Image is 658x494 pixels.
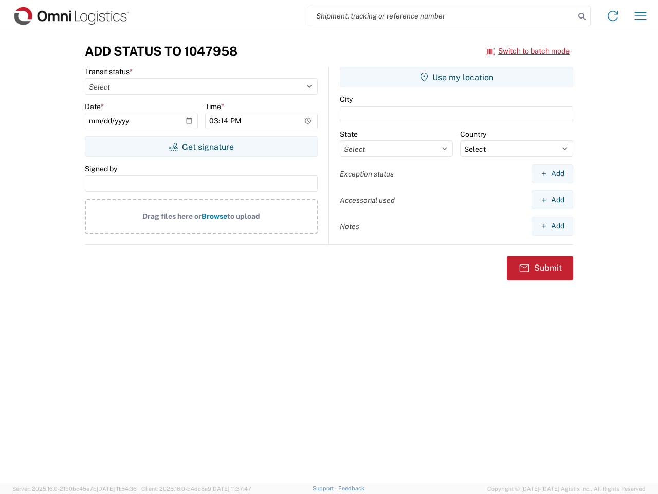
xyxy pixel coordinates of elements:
[308,6,575,26] input: Shipment, tracking or reference number
[340,130,358,139] label: State
[487,484,646,493] span: Copyright © [DATE]-[DATE] Agistix Inc., All Rights Reserved
[97,486,137,492] span: [DATE] 11:54:36
[85,164,117,173] label: Signed by
[141,486,251,492] span: Client: 2025.16.0-b4dc8a9
[340,169,394,179] label: Exception status
[142,212,202,220] span: Drag files here or
[340,222,359,231] label: Notes
[85,67,133,76] label: Transit status
[85,102,104,111] label: Date
[85,44,237,59] h3: Add Status to 1047958
[532,164,573,183] button: Add
[340,67,573,87] button: Use my location
[12,486,137,492] span: Server: 2025.16.0-21b0bc45e7b
[507,256,573,280] button: Submit
[211,486,251,492] span: [DATE] 11:37:47
[227,212,260,220] span: to upload
[338,485,364,491] a: Feedback
[340,95,353,104] label: City
[460,130,486,139] label: Country
[85,136,318,157] button: Get signature
[340,196,395,205] label: Accessorial used
[313,485,338,491] a: Support
[202,212,227,220] span: Browse
[486,43,570,60] button: Switch to batch mode
[205,102,224,111] label: Time
[532,190,573,209] button: Add
[532,217,573,236] button: Add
